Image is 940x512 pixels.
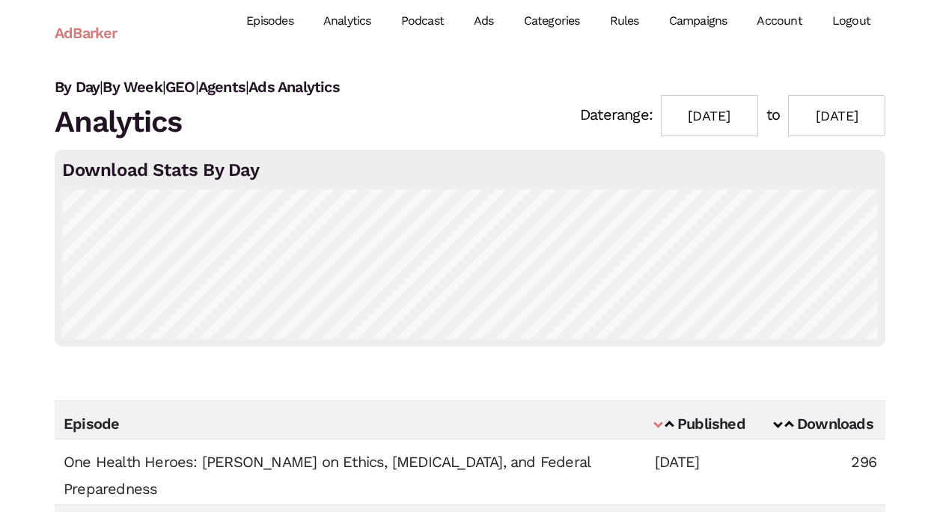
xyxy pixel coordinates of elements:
h4: Download Stats By Day [62,157,878,183]
a: AdBarker [55,16,117,50]
a: Ads Analytics [248,78,340,96]
td: One Health Heroes: [PERSON_NAME] on Ethics, [MEDICAL_DATA], and Federal Preparedness [55,439,646,505]
a: GEO [165,78,195,96]
h1: Analytics [55,100,885,144]
a: Agents [198,78,245,96]
th: Published [646,400,766,439]
iframe: Drift Widget Chat Controller [865,437,922,494]
td: [DATE] [646,439,766,505]
a: By Week [103,78,162,96]
span: to [754,95,792,136]
th: Episode [55,400,646,439]
div: | | | | [55,73,885,100]
span: Daterange: [568,95,665,136]
a: By Day [55,78,100,96]
td: 296 [766,439,885,505]
th: Downloads [766,400,885,439]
